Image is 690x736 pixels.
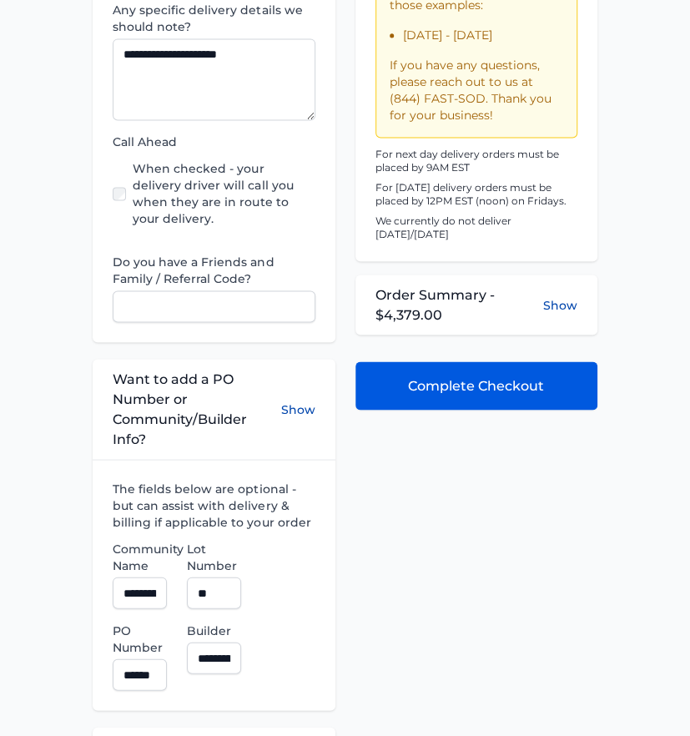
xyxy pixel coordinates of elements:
[403,27,563,43] li: [DATE] - [DATE]
[408,376,544,396] span: Complete Checkout
[113,254,315,287] label: Do you have a Friends and Family / Referral Code?
[113,540,167,573] label: Community Name
[113,622,167,655] label: PO Number
[390,57,563,124] p: If you have any questions, please reach out to us at (844) FAST-SOD. Thank you for your business!
[113,480,315,530] label: The fields below are optional - but can assist with delivery & billing if applicable to your order
[133,160,315,227] label: When checked - your delivery driver will call you when they are in route to your delivery.
[375,214,577,241] p: We currently do not deliver [DATE]/[DATE]
[375,181,577,208] p: For [DATE] delivery orders must be placed by 12PM EST (noon) on Fridays.
[281,369,315,449] button: Show
[187,540,241,573] label: Lot Number
[375,285,543,325] span: Order Summary - $4,379.00
[375,148,577,174] p: For next day delivery orders must be placed by 9AM EST
[543,296,577,313] button: Show
[113,134,315,150] label: Call Ahead
[355,361,597,410] button: Complete Checkout
[187,622,241,638] label: Builder
[113,2,315,35] label: Any specific delivery details we should note?
[113,369,280,449] span: Want to add a PO Number or Community/Builder Info?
